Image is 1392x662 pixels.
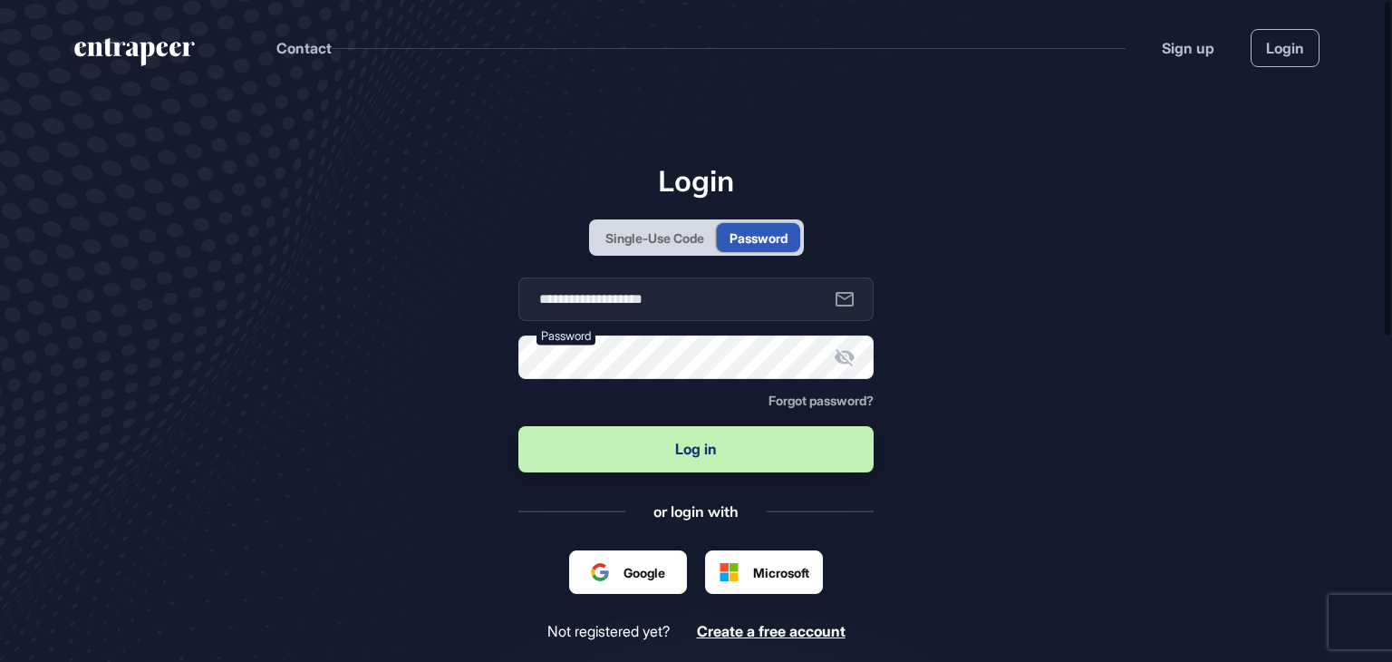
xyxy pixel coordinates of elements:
[753,563,809,582] span: Microsoft
[768,393,874,408] span: Forgot password?
[697,622,846,640] span: Create a free account
[730,229,788,248] div: Password
[605,229,704,248] div: Single-Use Code
[518,426,874,472] button: Log in
[72,38,197,73] a: entrapeer-logo
[536,326,595,346] label: Password
[653,501,739,521] div: or login with
[1251,29,1319,67] a: Login
[768,394,874,408] a: Forgot password?
[276,36,332,60] button: Contact
[697,623,846,640] a: Create a free account
[1162,37,1214,59] a: Sign up
[547,623,670,640] span: Not registered yet?
[518,163,874,198] h1: Login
